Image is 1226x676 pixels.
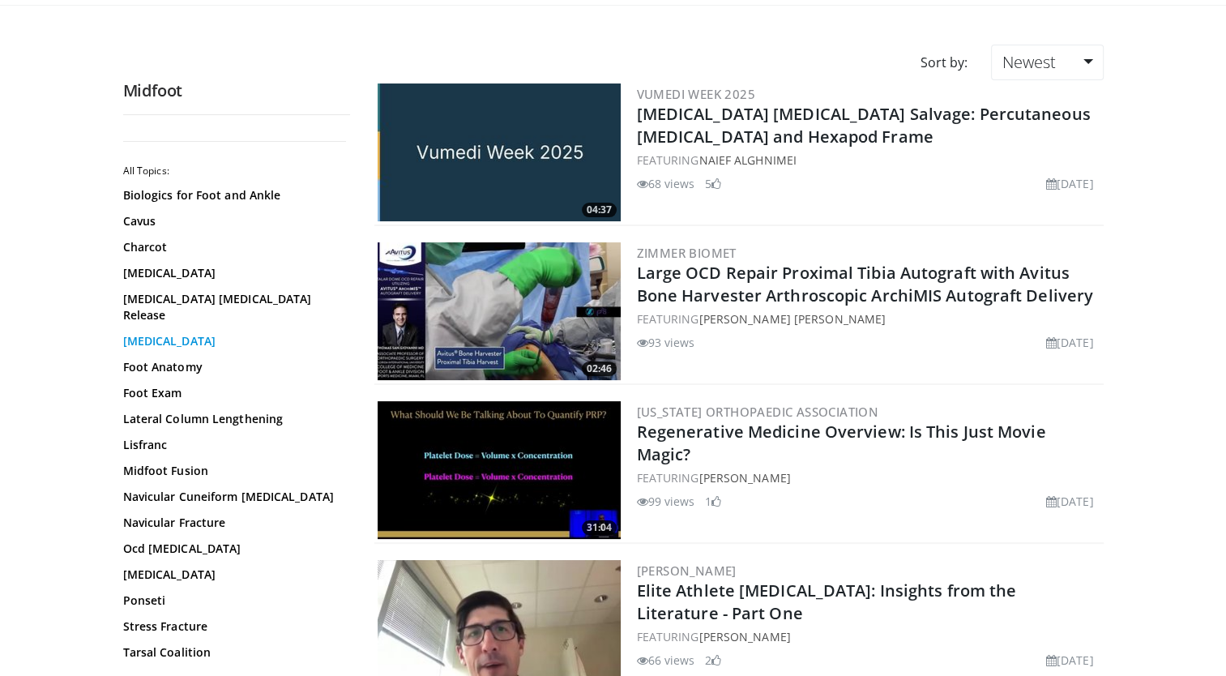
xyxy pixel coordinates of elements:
div: FEATURING [637,628,1100,645]
a: Ocd [MEDICAL_DATA] [123,541,342,557]
a: Navicular Cuneiform [MEDICAL_DATA] [123,489,342,505]
a: [MEDICAL_DATA] [123,567,342,583]
a: [US_STATE] Orthopaedic Association [637,404,879,420]
a: Vumedi Week 2025 [637,86,755,102]
a: [PERSON_NAME] [637,563,737,579]
li: 93 views [637,334,695,351]
a: [PERSON_NAME] [PERSON_NAME] [698,311,886,327]
a: 04:37 [378,83,621,221]
a: [MEDICAL_DATA] [MEDICAL_DATA] Release [123,291,342,323]
a: [MEDICAL_DATA] [MEDICAL_DATA] Salvage: Percutaneous [MEDICAL_DATA] and Hexapod Frame [637,103,1091,148]
div: FEATURING [637,310,1100,327]
li: 1 [705,493,721,510]
li: 5 [705,175,721,192]
img: eac686f8-b057-4449-a6dc-a95ca058fbc7.jpg.300x170_q85_crop-smart_upscale.jpg [378,83,621,221]
a: Midfoot Fusion [123,463,342,479]
li: 2 [705,652,721,669]
a: [PERSON_NAME] [698,470,790,486]
a: Large OCD Repair Proximal Tibia Autograft with Avitus Bone Harvester Arthroscopic ArchiMIS Autogr... [637,262,1094,306]
a: Cavus [123,213,342,229]
a: Naief Alghnimei [698,152,797,168]
span: 02:46 [582,362,617,376]
a: Navicular Fracture [123,515,342,531]
div: FEATURING [637,152,1100,169]
a: [MEDICAL_DATA] [123,265,342,281]
a: Zimmer Biomet [637,245,737,261]
a: Tarsal Coalition [123,644,342,661]
span: Newest [1002,51,1055,73]
li: 68 views [637,175,695,192]
li: [DATE] [1046,175,1094,192]
h2: Midfoot [123,80,350,101]
li: 99 views [637,493,695,510]
a: Regenerative Medicine Overview: Is This Just Movie Magic? [637,421,1046,465]
a: [MEDICAL_DATA] [123,333,342,349]
a: 02:46 [378,242,621,380]
a: Biologics for Foot and Ankle [123,187,342,203]
span: 04:37 [582,203,617,217]
a: Lateral Column Lengthening [123,411,342,427]
a: Lisfranc [123,437,342,453]
a: Stress Fracture [123,618,342,635]
a: Newest [991,45,1103,80]
li: [DATE] [1046,493,1094,510]
a: Elite Athlete [MEDICAL_DATA]: Insights from the Literature - Part One [637,580,1017,624]
div: FEATURING [637,469,1100,486]
a: [PERSON_NAME] [698,629,790,644]
li: [DATE] [1046,652,1094,669]
li: 66 views [637,652,695,669]
img: a4fc9e3b-29e5-479a-a4d0-450a2184c01c.300x170_q85_crop-smart_upscale.jpg [378,242,621,380]
div: Sort by: [908,45,979,80]
a: Foot Exam [123,385,342,401]
a: Ponseti [123,593,342,609]
img: c8aa0454-f2f7-4c12-9977-b870acb87f0a.300x170_q85_crop-smart_upscale.jpg [378,401,621,539]
a: 31:04 [378,401,621,539]
h2: All Topics: [123,165,346,178]
a: Charcot [123,239,342,255]
a: Foot Anatomy [123,359,342,375]
span: 31:04 [582,520,617,535]
li: [DATE] [1046,334,1094,351]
